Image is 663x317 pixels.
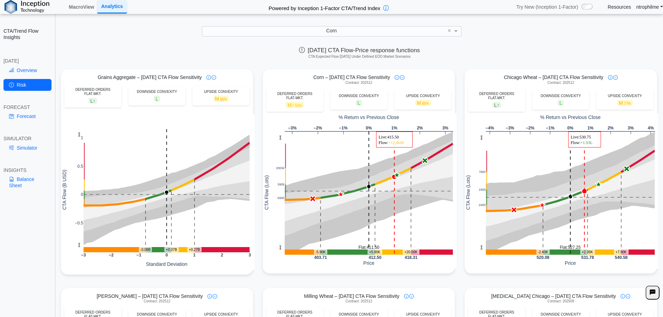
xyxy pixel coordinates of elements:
[304,293,399,299] span: Milling Wheat – [DATE] CTA Flow Sensitivity
[626,294,630,299] img: plus-icon.svg
[3,64,52,76] a: Overview
[207,294,212,299] img: info-icon.svg
[600,312,650,317] div: UPSIDE CONVEXITY
[334,312,384,317] div: DOWNSIDE CONVEXITY
[3,142,52,154] a: Simulator
[206,75,211,80] img: info-icon.svg
[93,98,95,104] span: ↑
[295,104,302,108] span: 53%
[400,75,404,80] img: plus-icon.svg
[491,293,616,299] span: [MEDICAL_DATA] Chicago – [DATE] CTA Flow Sensitivity
[286,102,304,108] span: M
[132,90,182,94] div: DOWNSIDE CONVEXITY
[504,74,603,80] span: Chicago Wheat – [DATE] CTA Flow Sensitivity
[97,0,127,13] a: Analytics
[624,102,631,105] span: 77%
[398,94,448,98] div: UPSIDE CONVEXITY
[608,4,631,10] a: Resources
[636,4,663,10] a: ntrophilme
[346,299,372,303] span: Contract: 202512
[270,92,320,100] div: DEFERRED ORDERS FLAT-MKT.
[3,167,52,173] div: INSIGHTS
[213,96,229,102] span: M
[132,312,182,317] div: DOWNSIDE CONVEXITY
[536,312,586,317] div: DOWNSIDE CONVEXITY
[472,92,522,100] div: DEFERRED ORDERS FLAT-MKT.
[613,75,618,80] img: plus-icon.svg
[448,27,451,34] span: ×
[409,294,414,299] img: plus-icon.svg
[97,293,203,299] span: [PERSON_NAME] – [DATE] CTA Flow Sensitivity
[266,2,383,12] h2: Powered by Inception 1-Factor CTA/Trend Index
[196,312,246,317] div: UPSIDE CONVEXITY
[558,100,564,106] span: L
[88,98,97,104] span: L
[196,90,246,94] div: UPSIDE CONVEXITY
[492,102,501,108] span: L
[98,74,202,80] span: Grains Aggregate – [DATE] CTA Flow Sensitivity
[220,97,227,101] span: 85%
[497,102,499,108] span: ↑
[600,94,650,98] div: UPSIDE CONVEXITY
[3,104,52,110] div: FORECAST
[59,55,660,59] h5: CTA Expected Flow [DATE] Under Defined EOD Market Scenarios
[422,102,429,105] span: 85%
[313,74,390,80] span: Corn – [DATE] CTA Flow Sensitivity
[516,4,578,10] span: Try New (Inception 1-Factor)
[398,312,448,317] div: UPSIDE CONVEXITY
[547,81,574,85] span: Contract: 202512
[536,94,586,98] div: DOWNSIDE CONVEXITY
[68,88,118,96] div: DEFERRED ORDERS FLAT-MKT.
[346,81,372,85] span: Contract: 202512
[3,173,52,191] a: Balance Sheet
[3,110,52,122] a: Forecast
[3,79,52,91] a: Risk
[299,47,420,54] span: [DATE] CTA Flow-Price response functions
[447,26,452,36] span: Clear value
[415,100,431,106] span: M
[66,1,97,13] a: MacroView
[144,299,171,303] span: Contract: 202512
[404,294,409,299] img: info-icon.svg
[292,102,294,108] span: ↑
[356,100,362,106] span: L
[334,94,384,98] div: DOWNSIDE CONVEXITY
[212,75,216,80] img: plus-icon.svg
[608,75,613,80] img: info-icon.svg
[3,135,52,142] div: SIMULATOR
[617,100,633,106] span: M
[395,75,399,80] img: info-icon.svg
[326,28,337,33] span: Corn
[154,96,160,102] span: L
[3,58,52,64] div: [DATE]
[213,294,217,299] img: plus-icon.svg
[547,299,574,303] span: Contract: 202509
[621,294,625,299] img: info-icon.svg
[3,28,52,40] h2: CTA/Trend Flow Insights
